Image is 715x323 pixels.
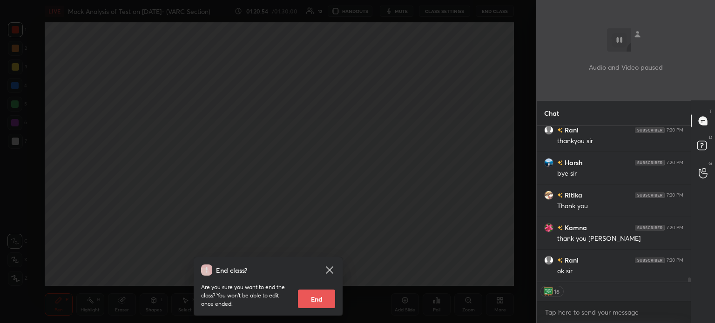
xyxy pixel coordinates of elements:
[557,234,683,244] div: thank you [PERSON_NAME]
[544,158,553,167] img: ee927e4eab79413cb9cb6ceb68637e0b.jpg
[563,190,582,200] h6: Ritika
[709,134,712,141] p: D
[667,160,683,165] div: 7:20 PM
[557,128,563,133] img: no-rating-badge.077c3623.svg
[544,256,553,265] img: default.png
[557,267,683,276] div: ok sir
[557,193,563,198] img: no-rating-badge.077c3623.svg
[667,257,683,263] div: 7:20 PM
[537,126,691,282] div: grid
[557,160,563,165] img: no-rating-badge.077c3623.svg
[635,160,665,165] img: 4P8fHbbgJtejmAAAAAElFTkSuQmCC
[589,62,663,72] p: Audio and Video paused
[557,169,683,178] div: bye sir
[201,283,290,308] p: Are you sure you want to end the class? You won’t be able to edit once ended.
[635,127,665,133] img: 4P8fHbbgJtejmAAAAAElFTkSuQmCC
[563,158,582,167] h6: Harsh
[709,108,712,115] p: T
[563,223,587,232] h6: Kamna
[544,287,553,296] img: thank_you.png
[553,288,560,295] div: 16
[635,225,665,231] img: 4P8fHbbgJtejmAAAAAElFTkSuQmCC
[557,137,683,146] div: thankyou sir
[667,225,683,231] div: 7:20 PM
[635,192,665,198] img: 4P8fHbbgJtejmAAAAAElFTkSuQmCC
[216,265,247,275] h4: End class?
[563,255,579,265] h6: Rani
[557,202,683,211] div: Thank you
[635,257,665,263] img: 4P8fHbbgJtejmAAAAAElFTkSuQmCC
[544,223,553,232] img: 3
[667,127,683,133] div: 7:20 PM
[557,225,563,231] img: no-rating-badge.077c3623.svg
[708,160,712,167] p: G
[544,191,553,200] img: 3
[544,125,553,135] img: default.png
[557,258,563,263] img: no-rating-badge.077c3623.svg
[563,125,579,135] h6: Rani
[667,192,683,198] div: 7:20 PM
[537,101,567,125] p: Chat
[298,290,335,308] button: End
